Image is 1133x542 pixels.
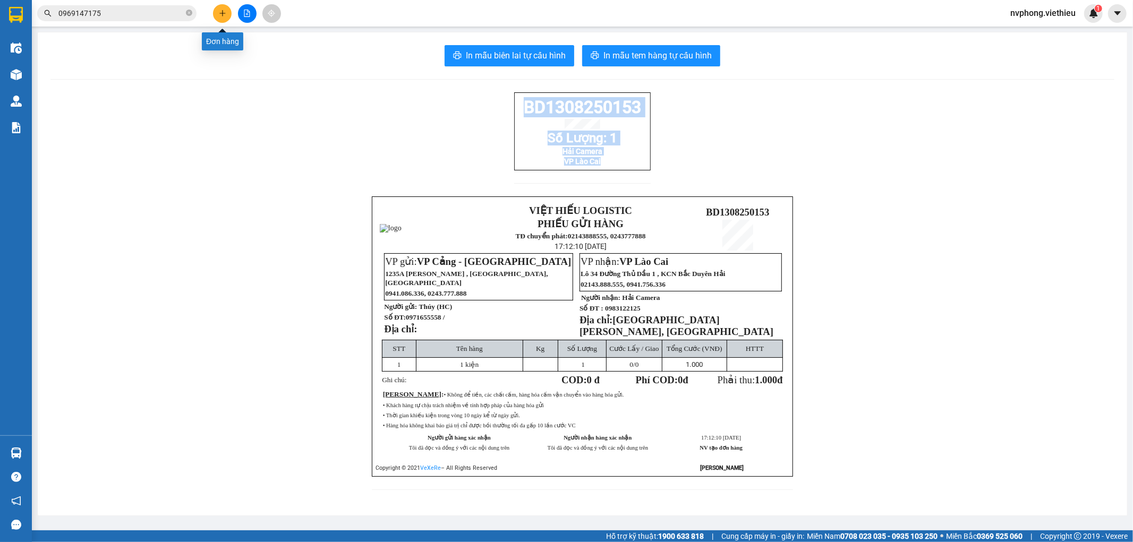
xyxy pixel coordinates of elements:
span: aim [268,10,275,17]
span: plus [219,10,226,17]
strong: PHIẾU GỬI HÀNG [63,22,149,33]
strong: Địa chỉ: [580,314,612,325]
span: • Thời gian khiếu kiện trong vòng 10 ngày kể từ ngày gửi. [383,412,520,418]
div: Đơn hàng [202,32,243,50]
img: warehouse-icon [11,448,22,459]
strong: PHIẾU GỬI HÀNG [538,218,624,229]
strong: 02143888555, 0243777888 [88,35,152,51]
span: Thúy (HC) [419,303,453,311]
span: caret-down [1113,8,1122,18]
span: search [44,10,52,17]
span: question-circle [11,472,21,482]
span: printer [453,51,462,61]
span: VP gửi: [385,256,571,267]
span: Tôi đã đọc và đồng ý với các nội dung trên [548,445,649,451]
span: [PERSON_NAME] [383,390,441,398]
strong: Số ĐT: [384,313,445,321]
span: In mẫu biên lai tự cấu hình [466,49,566,62]
span: Hải Camera [563,147,602,156]
strong: Người nhận hàng xác nhận [564,435,632,441]
span: Phải thu: [718,374,783,385]
span: 1 kiện [460,360,479,368]
span: [GEOGRAPHIC_DATA][PERSON_NAME], [GEOGRAPHIC_DATA] [580,314,773,337]
span: Miền Nam [807,530,938,542]
span: Cước Lấy / Giao [609,345,659,352]
strong: Người gửi hàng xác nhận [428,435,491,441]
span: Tên hàng [456,345,483,352]
strong: Địa chỉ: [384,323,417,334]
span: đ [777,374,782,385]
span: Cung cấp máy in - giấy in: [721,530,804,542]
span: printer [591,51,599,61]
span: 1.000 [755,374,777,385]
span: • Hàng hóa không khai báo giá trị chỉ được bồi thường tối đa gấp 10 lần cước VC [383,423,576,428]
span: VP Lào Cai [619,256,668,267]
span: • Không để tiền, các chất cấm, hàng hóa cấm vận chuyển vào hàng hóa gửi. [444,392,624,398]
button: caret-down [1108,4,1127,23]
strong: Người nhận: [581,294,620,302]
span: BD1308250153 [159,20,222,31]
sup: 1 [1095,5,1102,12]
span: 0 đ [587,374,600,385]
strong: VIỆT HIẾU LOGISTIC [529,205,632,216]
button: printerIn mẫu tem hàng tự cấu hình [582,45,720,66]
strong: VIỆT HIẾU LOGISTIC [54,8,157,20]
span: | [712,530,713,542]
span: Số Lượng [567,345,597,352]
span: VP nhận: [118,69,206,80]
strong: NV tạo đơn hàng [700,445,743,451]
strong: Số ĐT : [580,304,603,312]
span: 0 [678,374,683,385]
strong: [PERSON_NAME] [700,464,744,471]
span: notification [11,496,21,506]
span: Số Lượng: 1 [548,131,617,145]
span: VP Cảng - [GEOGRAPHIC_DATA] [417,256,572,267]
span: VP Lào Cai [564,157,601,166]
a: VeXeRe [420,464,441,471]
span: Copyright © 2021 – All Rights Reserved [376,464,497,471]
span: 1235A [PERSON_NAME] , [GEOGRAPHIC_DATA], [GEOGRAPHIC_DATA] [385,270,548,287]
input: Tìm tên, số ĐT hoặc mã đơn [58,7,184,19]
span: : [383,390,444,398]
button: plus [213,4,232,23]
img: logo [380,224,402,233]
span: HTTT [746,345,764,352]
strong: TĐ chuyển phát: [59,35,112,43]
strong: Người gửi: [384,303,417,311]
span: 1 [581,360,585,368]
strong: COD: [561,374,600,385]
span: copyright [1074,532,1081,540]
span: | [1030,530,1032,542]
span: VP Cảng - [GEOGRAPHIC_DATA] [5,69,112,92]
span: BD1308250153 [524,97,641,117]
span: /0 [629,360,638,368]
span: Tổng Cước (VNĐ) [667,345,722,352]
span: file-add [243,10,251,17]
span: BD1308250153 [706,207,769,218]
span: 17:12:10 [DATE] [701,435,741,441]
strong: 1900 633 818 [658,532,704,540]
span: VP gửi: [5,69,112,92]
span: 0 [629,360,633,368]
span: Kg [536,345,544,352]
img: warehouse-icon [11,96,22,107]
img: logo [6,16,47,57]
strong: 02143888555, 0243777888 [568,232,646,240]
span: 0983122125 [605,304,641,312]
span: VP Lào Cai [157,69,206,80]
span: close-circle [186,8,192,19]
span: Hải Camera [622,294,660,302]
img: solution-icon [11,122,22,133]
span: 17:12:10 [DATE] [555,242,607,251]
img: warehouse-icon [11,42,22,54]
span: VP nhận: [581,256,668,267]
button: file-add [238,4,257,23]
span: Miền Bắc [946,530,1023,542]
span: close-circle [186,10,192,16]
img: icon-new-feature [1089,8,1098,18]
span: 1 [397,360,401,368]
span: STT [393,345,405,352]
span: message [11,520,21,530]
strong: 0708 023 035 - 0935 103 250 [840,532,938,540]
button: aim [262,4,281,23]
